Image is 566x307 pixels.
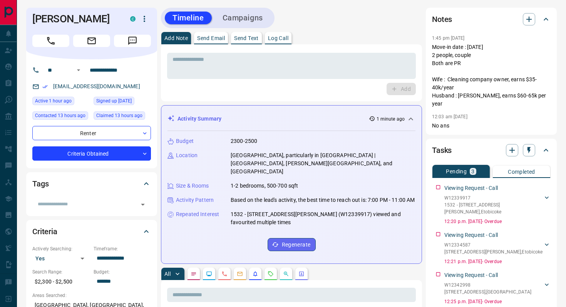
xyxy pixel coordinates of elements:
[432,144,452,156] h2: Tasks
[471,169,474,174] p: 3
[42,84,48,89] svg: Email Verified
[508,169,535,174] p: Completed
[446,169,467,174] p: Pending
[32,97,90,107] div: Sun Aug 17 2025
[164,271,171,277] p: All
[206,271,212,277] svg: Lead Browsing Activity
[444,184,498,192] p: Viewing Request - Call
[32,174,151,193] div: Tags
[234,35,259,41] p: Send Text
[32,222,151,241] div: Criteria
[432,10,551,29] div: Notes
[432,43,551,108] p: Move-in date : [DATE] 2 people, couple Both are PR Wife : Cleaning company owner, earns $35-40k/y...
[432,35,465,41] p: 1:45 pm [DATE]
[167,112,415,126] div: Activity Summary1 minute ago
[74,65,83,75] button: Open
[73,35,110,47] span: Email
[231,210,415,226] p: 1532 - [STREET_ADDRESS][PERSON_NAME] (W12339917) viewed and favourited multiple times
[32,35,69,47] span: Call
[176,137,194,145] p: Budget
[231,151,415,176] p: [GEOGRAPHIC_DATA], particularly in [GEOGRAPHIC_DATA] | [GEOGRAPHIC_DATA], [PERSON_NAME][GEOGRAPHI...
[32,146,151,161] div: Criteria Obtained
[94,268,151,275] p: Budget:
[32,13,119,25] h1: [PERSON_NAME]
[432,141,551,159] div: Tasks
[432,114,467,119] p: 12:03 am [DATE]
[444,201,543,215] p: 1532 - [STREET_ADDRESS][PERSON_NAME] , Etobicoke
[96,112,142,119] span: Claimed 13 hours ago
[32,178,49,190] h2: Tags
[215,12,271,24] button: Campaigns
[444,240,551,257] div: W12334587[STREET_ADDRESS][PERSON_NAME],Etobicoke
[231,182,298,190] p: 1-2 bedrooms, 500-700 sqft
[164,35,188,41] p: Add Note
[444,248,543,255] p: [STREET_ADDRESS][PERSON_NAME] , Etobicoke
[268,35,288,41] p: Log Call
[176,151,198,159] p: Location
[32,111,90,122] div: Sun Aug 17 2025
[377,116,405,122] p: 1 minute ago
[432,122,551,130] p: No ans
[231,137,257,145] p: 2300-2500
[268,271,274,277] svg: Requests
[53,83,140,89] a: [EMAIL_ADDRESS][DOMAIN_NAME]
[444,298,551,305] p: 12:25 p.m. [DATE] - Overdue
[178,115,221,123] p: Activity Summary
[32,292,151,299] p: Areas Searched:
[94,97,151,107] div: Mon Apr 28 2025
[283,271,289,277] svg: Opportunities
[32,245,90,252] p: Actively Searching:
[94,245,151,252] p: Timeframe:
[32,268,90,275] p: Search Range:
[165,12,212,24] button: Timeline
[35,112,85,119] span: Contacted 13 hours ago
[444,258,551,265] p: 12:21 p.m. [DATE] - Overdue
[444,218,551,225] p: 12:20 p.m. [DATE] - Overdue
[268,238,316,251] button: Regenerate
[237,271,243,277] svg: Emails
[444,271,498,279] p: Viewing Request - Call
[444,231,498,239] p: Viewing Request - Call
[444,242,543,248] p: W12334587
[197,35,225,41] p: Send Email
[32,126,151,140] div: Renter
[176,210,219,218] p: Repeated Interest
[231,196,415,204] p: Based on the lead's activity, the best time to reach out is: 7:00 PM - 11:00 AM
[137,199,148,210] button: Open
[32,275,90,288] p: $2,300 - $2,500
[35,97,72,105] span: Active 1 hour ago
[114,35,151,47] span: Message
[94,111,151,122] div: Sun Aug 17 2025
[32,252,90,265] div: Yes
[191,271,197,277] svg: Notes
[298,271,305,277] svg: Agent Actions
[96,97,132,105] span: Signed up [DATE]
[432,13,452,25] h2: Notes
[444,193,551,217] div: W123399171532 - [STREET_ADDRESS][PERSON_NAME],Etobicoke
[252,271,258,277] svg: Listing Alerts
[221,271,228,277] svg: Calls
[130,16,136,22] div: condos.ca
[32,225,57,238] h2: Criteria
[176,182,209,190] p: Size & Rooms
[176,196,214,204] p: Activity Pattern
[444,195,543,201] p: W12339917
